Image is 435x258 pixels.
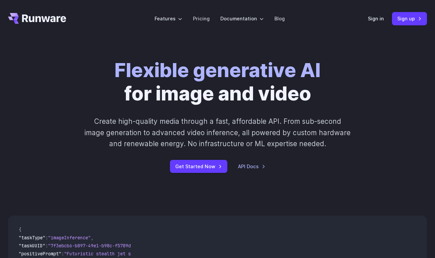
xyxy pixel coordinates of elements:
[220,15,264,22] label: Documentation
[48,243,150,249] span: "7f3ebcb6-b897-49e1-b98c-f5789d2d40d7"
[48,235,91,241] span: "imageInference"
[115,59,320,105] h1: for image and video
[193,15,210,22] a: Pricing
[19,227,21,233] span: {
[19,251,61,257] span: "positivePrompt"
[368,15,384,22] a: Sign in
[64,251,307,257] span: "Futuristic stealth jet streaking through a neon-lit cityscape with glowing purple exhaust"
[19,235,45,241] span: "taskType"
[170,160,227,173] a: Get Started Now
[155,15,182,22] label: Features
[83,116,352,149] p: Create high-quality media through a fast, affordable API. From sub-second image generation to adv...
[238,163,265,170] a: API Docs
[61,251,64,257] span: :
[45,243,48,249] span: :
[19,243,45,249] span: "taskUUID"
[274,15,285,22] a: Blog
[392,12,427,25] a: Sign up
[8,13,66,24] a: Go to /
[91,235,93,241] span: ,
[45,235,48,241] span: :
[115,58,320,82] strong: Flexible generative AI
